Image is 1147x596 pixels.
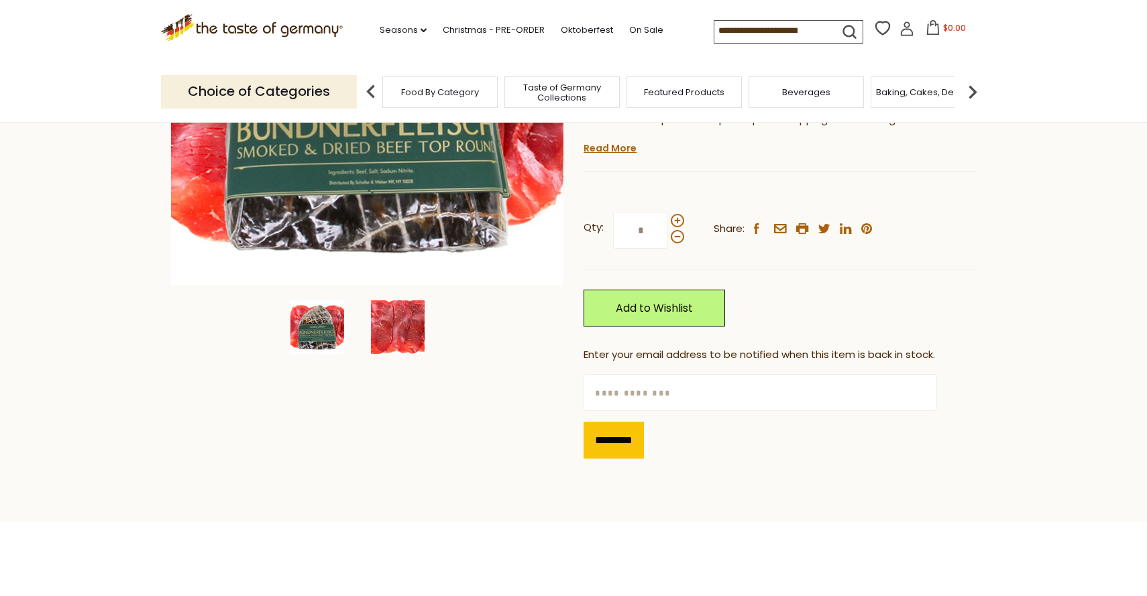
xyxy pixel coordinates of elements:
a: Read More [584,141,637,155]
a: Seasons [380,23,427,38]
a: Baking, Cakes, Desserts [876,87,980,97]
strong: Qty: [584,219,604,236]
a: Oktoberfest [561,23,613,38]
input: Qty: [613,212,668,249]
a: Taste of Germany Collections [508,82,616,103]
span: $0.00 [943,22,966,34]
div: Enter your email address to be notified when this item is back in stock. [584,347,976,363]
li: We will ship this product in heat-protective packaging and ice. [596,138,976,155]
a: Featured Products [644,87,724,97]
a: Christmas - PRE-ORDER [443,23,545,38]
a: On Sale [629,23,663,38]
span: Share: [714,221,745,237]
a: Beverages [782,87,830,97]
button: $0.00 [917,20,974,40]
p: Choice of Categories [161,75,357,108]
img: Schaller & Weber Swiss "Bündnerfleisch" Pure Beef Schinken, 1.25 lbs [290,300,344,354]
img: previous arrow [358,78,384,105]
img: Schaller & Weber Swiss "Bündnerfleisch" Pure Beef Schinken, 1.25 lbs [371,300,425,354]
a: Food By Category [401,87,479,97]
img: next arrow [959,78,986,105]
a: Add to Wishlist [584,290,725,326]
